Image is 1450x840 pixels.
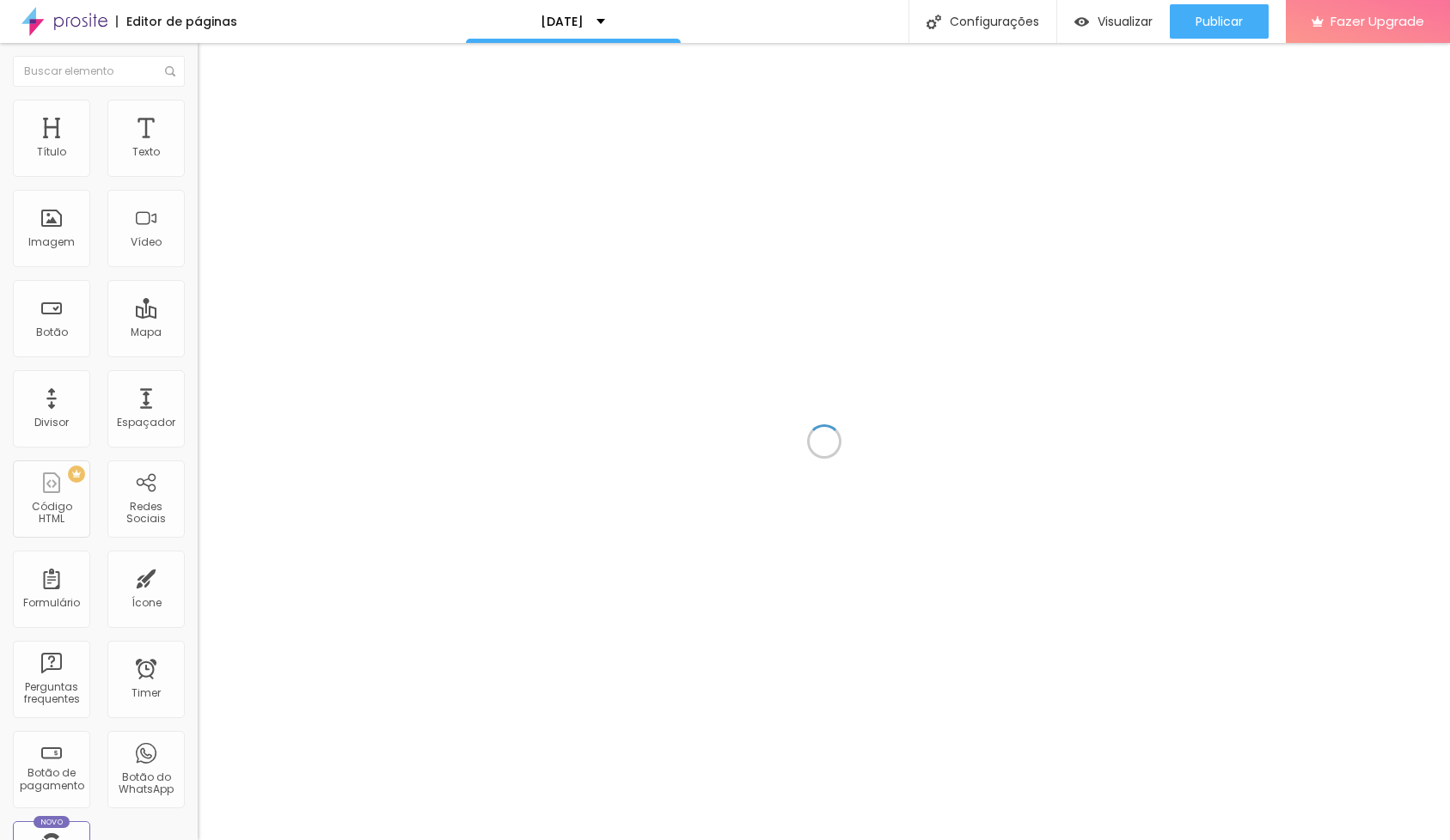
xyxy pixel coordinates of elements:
[1170,4,1269,39] button: Publicar
[23,597,80,609] div: Formulário
[34,816,70,828] div: Novo
[37,146,66,158] div: Título
[112,771,180,796] div: Botão do WhatsApp
[17,767,85,792] div: Botão de pagamento
[541,15,584,27] p: [DATE]
[36,326,68,338] div: Botão
[1196,15,1243,28] span: Publicar
[112,501,180,526] div: Redes Sociais
[927,15,941,29] img: Icone
[1074,15,1089,29] img: view-1.svg
[13,56,185,87] input: Buscar elemento
[131,326,162,338] div: Mapa
[132,687,161,699] div: Timer
[1331,14,1424,28] span: Fazer Upgrade
[1098,15,1153,28] span: Visualizar
[132,597,162,609] div: Ícone
[116,15,237,27] div: Editor de páginas
[117,417,175,429] div: Espaçador
[132,146,160,158] div: Texto
[131,236,162,248] div: Vídeo
[1057,4,1170,39] button: Visualizar
[34,417,69,429] div: Divisor
[28,236,75,248] div: Imagem
[17,501,85,526] div: Código HTML
[165,66,175,76] img: Icone
[17,681,85,706] div: Perguntas frequentes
